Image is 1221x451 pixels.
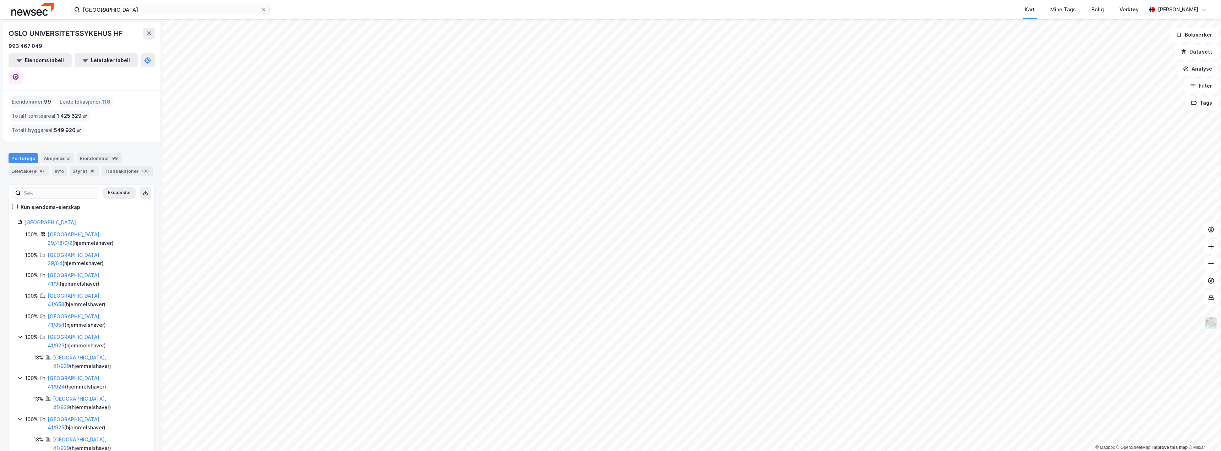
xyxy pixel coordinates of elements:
[25,415,38,424] div: 100%
[102,166,153,176] div: Transaksjoner
[103,187,136,199] button: Ekspander
[25,312,38,321] div: 100%
[9,125,84,136] div: Totalt byggareal :
[77,153,122,163] div: Eiendommer
[1177,62,1218,76] button: Analyse
[1170,28,1218,42] button: Bokmerker
[111,155,119,162] div: 99
[9,153,38,163] div: Portefølje
[48,271,146,288] div: ( hjemmelshaver )
[53,436,106,451] a: [GEOGRAPHIC_DATA], 41/939
[24,219,76,225] a: [GEOGRAPHIC_DATA]
[41,153,74,163] div: Aksjonærer
[1175,45,1218,59] button: Datasett
[80,4,261,15] input: Søk på adresse, matrikkel, gårdeiere, leietakere eller personer
[1050,5,1076,14] div: Mine Tags
[25,292,38,300] div: 100%
[48,374,146,391] div: ( hjemmelshaver )
[25,251,38,259] div: 100%
[75,53,138,67] button: Leietakertabell
[48,231,101,246] a: [GEOGRAPHIC_DATA], 29/48/0/2
[48,416,101,431] a: [GEOGRAPHIC_DATA], 41/925
[48,334,101,348] a: [GEOGRAPHIC_DATA], 41/923
[9,110,91,122] div: Totalt tomteareal :
[11,3,54,16] img: newsec-logo.f6e21ccffca1b3a03d2d.png
[1185,96,1218,110] button: Tags
[52,166,67,176] div: Info
[21,203,80,211] div: Kun eiendoms-eierskap
[48,251,146,268] div: ( hjemmelshaver )
[48,312,146,329] div: ( hjemmelshaver )
[9,166,49,176] div: Leietakere
[48,313,101,328] a: [GEOGRAPHIC_DATA], 41/854
[53,353,146,370] div: ( hjemmelshaver )
[1184,79,1218,93] button: Filter
[1186,417,1221,451] iframe: Chat Widget
[9,28,124,39] div: OSLO UNIVERSITETSSYKEHUS HF
[1186,417,1221,451] div: Kontrollprogram for chat
[38,167,46,175] div: 47
[25,230,38,239] div: 100%
[53,395,146,412] div: ( hjemmelshaver )
[1158,5,1198,14] div: [PERSON_NAME]
[48,252,101,266] a: [GEOGRAPHIC_DATA], 29/64
[102,98,110,106] span: 116
[1204,317,1218,330] img: Z
[140,167,150,175] div: 108
[48,293,101,307] a: [GEOGRAPHIC_DATA], 41/653
[25,333,38,341] div: 100%
[25,271,38,280] div: 100%
[44,98,51,106] span: 99
[48,272,101,287] a: [GEOGRAPHIC_DATA], 41/3
[1119,5,1139,14] div: Verktøy
[48,415,146,432] div: ( hjemmelshaver )
[1116,445,1151,450] a: OpenStreetMap
[9,96,54,108] div: Eiendommer :
[57,96,113,108] div: Leide lokasjoner :
[89,167,96,175] div: 18
[34,435,43,444] div: 13%
[53,396,106,410] a: [GEOGRAPHIC_DATA], 41/939
[1152,445,1188,450] a: Improve this map
[70,166,99,176] div: Styret
[1091,5,1104,14] div: Bolig
[34,395,43,403] div: 13%
[48,333,146,350] div: ( hjemmelshaver )
[54,126,82,134] span: 549 926 ㎡
[48,292,146,309] div: ( hjemmelshaver )
[34,353,43,362] div: 13%
[21,188,99,198] input: Søk
[1025,5,1035,14] div: Kart
[9,53,72,67] button: Eiendomstabell
[57,112,88,120] span: 1 425 629 ㎡
[1095,445,1115,450] a: Mapbox
[53,354,106,369] a: [GEOGRAPHIC_DATA], 41/939
[48,230,146,247] div: ( hjemmelshaver )
[9,42,42,50] div: 993 467 049
[48,375,101,390] a: [GEOGRAPHIC_DATA], 41/924
[25,374,38,383] div: 100%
